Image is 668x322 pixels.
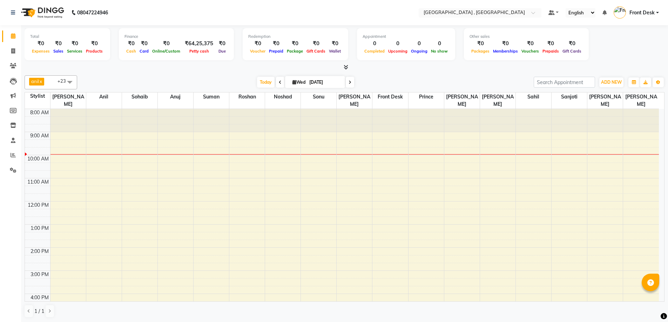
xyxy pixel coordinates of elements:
span: [PERSON_NAME] [587,93,623,109]
span: Card [138,49,150,54]
span: [PERSON_NAME] [623,93,659,109]
span: Front Desk [629,9,655,16]
span: Front Desk [372,93,408,101]
div: 2:00 PM [29,248,50,255]
b: 08047224946 [77,3,108,22]
span: Voucher [248,49,267,54]
div: ₹0 [84,40,104,48]
a: x [39,78,42,84]
div: Other sales [470,34,583,40]
div: ₹0 [491,40,520,48]
span: 1 / 1 [34,308,44,315]
div: 3:00 PM [29,271,50,278]
span: Petty cash [188,49,211,54]
span: anil [86,93,122,101]
div: Redemption [248,34,343,40]
span: Gift Cards [305,49,327,54]
span: [PERSON_NAME] [337,93,372,109]
span: Memberships [491,49,520,54]
span: ADD NEW [601,80,622,85]
div: Total [30,34,104,40]
div: ₹0 [561,40,583,48]
div: ₹0 [248,40,267,48]
div: ₹0 [305,40,327,48]
span: Package [285,49,305,54]
span: Roshan [229,93,265,101]
span: Noshad [265,93,301,101]
div: ₹0 [327,40,343,48]
span: Prepaid [267,49,285,54]
span: Sales [52,49,65,54]
span: anuj [158,93,193,101]
div: ₹0 [138,40,150,48]
div: ₹0 [52,40,65,48]
span: Ongoing [409,49,429,54]
input: 2025-09-03 [307,77,342,88]
div: ₹0 [216,40,228,48]
div: Finance [124,34,228,40]
span: Wed [291,80,307,85]
span: [PERSON_NAME] [50,93,86,109]
span: suman [194,93,229,101]
div: 4:00 PM [29,294,50,301]
div: 1:00 PM [29,225,50,232]
span: Products [84,49,104,54]
div: 10:00 AM [26,155,50,163]
div: 11:00 AM [26,178,50,186]
div: ₹0 [267,40,285,48]
div: ₹0 [285,40,305,48]
span: No show [429,49,450,54]
span: Today [257,77,275,88]
div: ₹0 [65,40,84,48]
input: Search Appointment [534,77,595,88]
div: ₹0 [150,40,182,48]
div: ₹0 [541,40,561,48]
div: ₹0 [124,40,138,48]
div: ₹64,25,375 [182,40,216,48]
button: ADD NEW [599,77,623,87]
span: [PERSON_NAME] [444,93,480,109]
span: Due [217,49,228,54]
div: ₹0 [520,40,541,48]
div: 0 [429,40,450,48]
span: Gift Cards [561,49,583,54]
span: Wallet [327,49,343,54]
div: ₹0 [30,40,52,48]
span: Cash [124,49,138,54]
div: 0 [386,40,409,48]
span: +23 [58,78,71,84]
div: 8:00 AM [29,109,50,116]
img: Front Desk [614,6,626,19]
div: ₹0 [470,40,491,48]
span: Completed [363,49,386,54]
div: 0 [409,40,429,48]
span: sanjoti [552,93,587,101]
span: sonu [301,93,336,101]
img: logo [18,3,66,22]
div: Appointment [363,34,450,40]
span: anil [31,78,39,84]
span: [PERSON_NAME] [480,93,515,109]
span: Packages [470,49,491,54]
span: prince [409,93,444,101]
div: Stylist [25,93,50,100]
span: Prepaids [541,49,561,54]
span: Services [65,49,84,54]
span: Expenses [30,49,52,54]
div: 0 [363,40,386,48]
span: Vouchers [520,49,541,54]
span: sahil [516,93,551,101]
span: Upcoming [386,49,409,54]
span: sohaib [122,93,157,101]
span: Online/Custom [150,49,182,54]
div: 12:00 PM [26,201,50,209]
iframe: chat widget [639,294,661,315]
div: 9:00 AM [29,132,50,139]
